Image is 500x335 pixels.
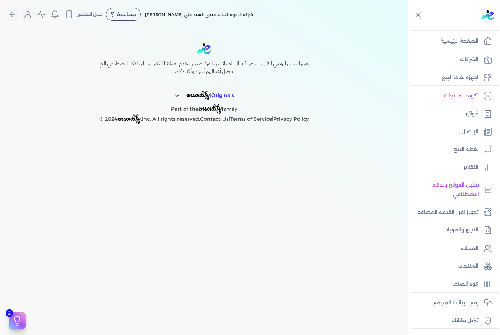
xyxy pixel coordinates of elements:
[408,52,496,67] a: الشركات
[408,160,496,175] a: التقارير
[408,124,496,139] a: الإيصال
[200,116,229,122] a: Contact-Us
[452,280,478,289] p: كود الصنف
[145,12,253,17] span: شركه الاخوه الثلاثة فتحى السيد على [PERSON_NAME]
[83,60,325,75] h6: رفيق التحول الرقمي لكل ما يخص أعمال الضرائب والشركات نحن نقدم لعملائنا التكنولوجيا والذكاء الاصطن...
[408,313,496,328] a: تنزيل بياناتك
[198,106,222,112] a: ensoulify
[443,225,478,235] p: الاجور والمرتبات
[441,37,478,46] p: الصفحة الرئيسية
[417,208,478,217] p: تجهيز اقرار القيمة المضافة
[117,113,141,124] span: ensoulify
[273,116,309,122] a: Privacy Policy
[433,298,478,308] p: رفع البيانات المجمع
[198,102,222,114] span: ensoulify
[181,92,185,96] sup: __
[452,316,478,325] p: تنزيل بياناتك
[408,259,496,274] a: المنتجات
[408,142,496,157] a: نقطة البيع
[460,55,478,64] p: الشركات
[458,262,478,271] p: المنتجات
[63,8,105,20] button: حمل التطبيق
[117,12,136,17] span: مساعدة
[454,145,478,154] p: نقطة البيع
[408,70,496,85] a: اجهزة نقاط البيع
[466,109,478,119] p: فواتير
[481,10,494,20] img: logo
[408,106,496,121] a: فواتير
[444,91,478,101] p: تكويد المنتجات
[462,127,478,137] p: الإيصال
[408,222,496,238] a: الاجور والمرتبات
[106,8,141,21] div: مساعدة
[408,34,496,49] a: الصفحة الرئيسية
[77,11,103,18] span: حمل التطبيق
[408,241,496,256] a: العملاء
[408,295,496,311] a: رفع البيانات المجمع
[408,88,496,104] a: تكويد المنتجات
[174,93,179,98] span: BY
[412,180,479,199] p: تحليل الفواتير بالذكاء الاصطناعي
[408,277,496,292] a: كود الصنف
[83,114,325,124] p: © 2024 ,inc. All rights reserved. | |
[9,312,26,329] button: 2
[197,43,211,54] img: logo
[461,244,478,253] p: العملاء
[408,178,496,202] a: تحليل الفواتير بالذكاء الاصطناعي
[6,309,13,317] span: 2
[211,92,234,98] span: Originals
[83,81,325,101] p: |
[230,116,272,122] a: Terms of Service
[83,101,325,114] p: Part of the family
[408,205,496,220] a: تجهيز اقرار القيمة المضافة
[442,73,478,82] p: اجهزة نقاط البيع
[464,163,478,172] p: التقارير
[186,89,210,100] span: ensoulify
